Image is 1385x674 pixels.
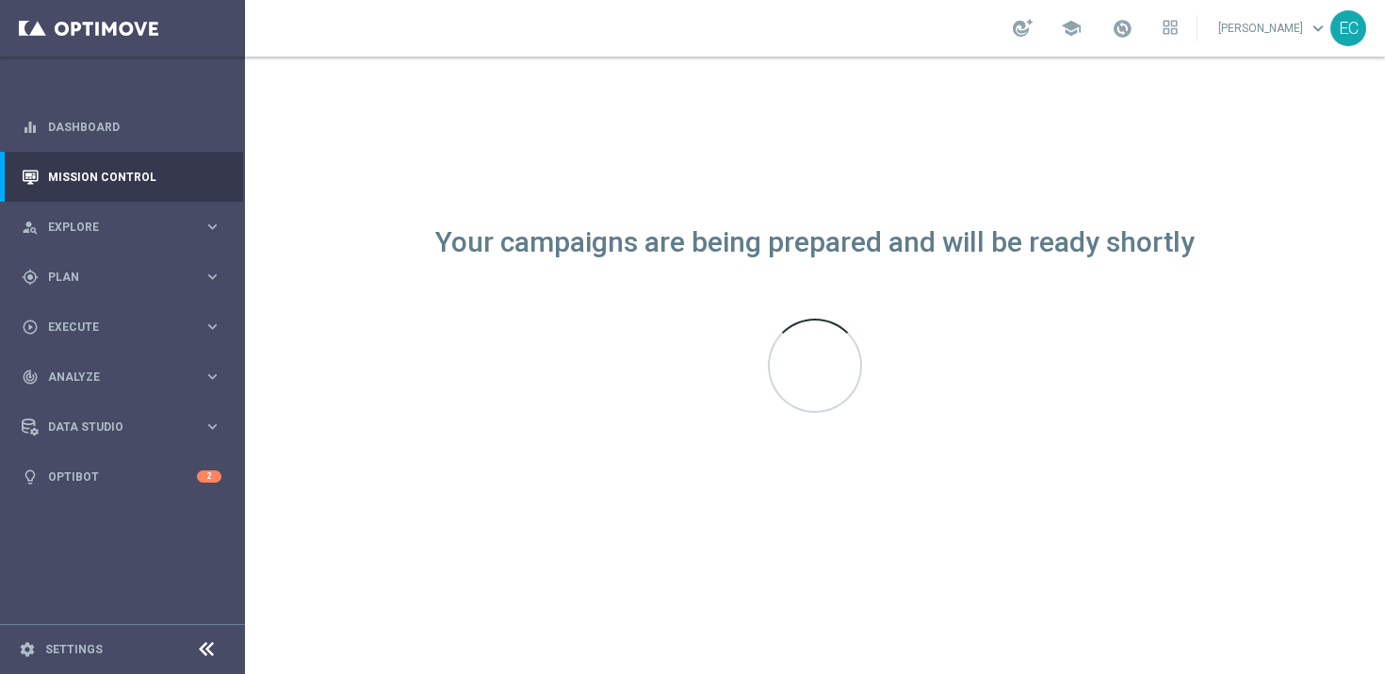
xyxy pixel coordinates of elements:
div: Optibot [22,452,221,501]
i: keyboard_arrow_right [204,318,221,336]
div: Dashboard [22,102,221,152]
button: Mission Control [21,170,222,185]
i: lightbulb [22,469,39,485]
div: Mission Control [22,152,221,202]
span: Execute [48,321,204,333]
i: keyboard_arrow_right [204,268,221,286]
div: 2 [197,470,221,483]
a: Optibot [48,452,197,501]
i: person_search [22,219,39,236]
span: school [1061,18,1082,39]
i: equalizer [22,119,39,136]
i: track_changes [22,369,39,386]
button: gps_fixed Plan keyboard_arrow_right [21,270,222,285]
a: Dashboard [48,102,221,152]
div: EC [1330,10,1366,46]
div: Explore [22,219,204,236]
div: Plan [22,269,204,286]
i: play_circle_outline [22,319,39,336]
i: keyboard_arrow_right [204,218,221,236]
i: settings [19,641,36,658]
a: [PERSON_NAME]keyboard_arrow_down [1216,14,1330,42]
button: track_changes Analyze keyboard_arrow_right [21,370,222,385]
i: keyboard_arrow_right [204,368,221,386]
div: Execute [22,319,204,336]
i: keyboard_arrow_right [204,418,221,436]
a: Mission Control [48,152,221,202]
button: person_search Explore keyboard_arrow_right [21,220,222,235]
div: Your campaigns are being prepared and will be ready shortly [435,235,1195,251]
span: Analyze [48,371,204,383]
button: lightbulb Optibot 2 [21,469,222,485]
button: equalizer Dashboard [21,120,222,135]
a: Settings [45,644,103,655]
span: keyboard_arrow_down [1308,18,1328,39]
div: Analyze [22,369,204,386]
i: gps_fixed [22,269,39,286]
span: Data Studio [48,421,204,433]
button: Data Studio keyboard_arrow_right [21,419,222,435]
button: play_circle_outline Execute keyboard_arrow_right [21,320,222,335]
span: Plan [48,271,204,283]
span: Explore [48,222,204,233]
div: Data Studio [22,419,204,436]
